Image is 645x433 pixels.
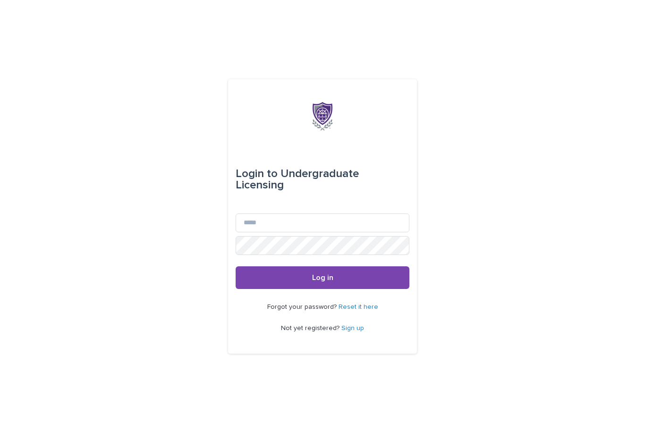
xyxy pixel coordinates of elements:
[267,304,339,310] span: Forgot your password?
[312,102,333,130] img: x6gApCqSSRW4kcS938hP
[341,325,364,331] a: Sign up
[236,168,278,179] span: Login to
[236,266,409,289] button: Log in
[281,325,341,331] span: Not yet registered?
[312,274,333,281] span: Log in
[236,161,409,198] div: Undergraduate Licensing
[339,304,378,310] a: Reset it here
